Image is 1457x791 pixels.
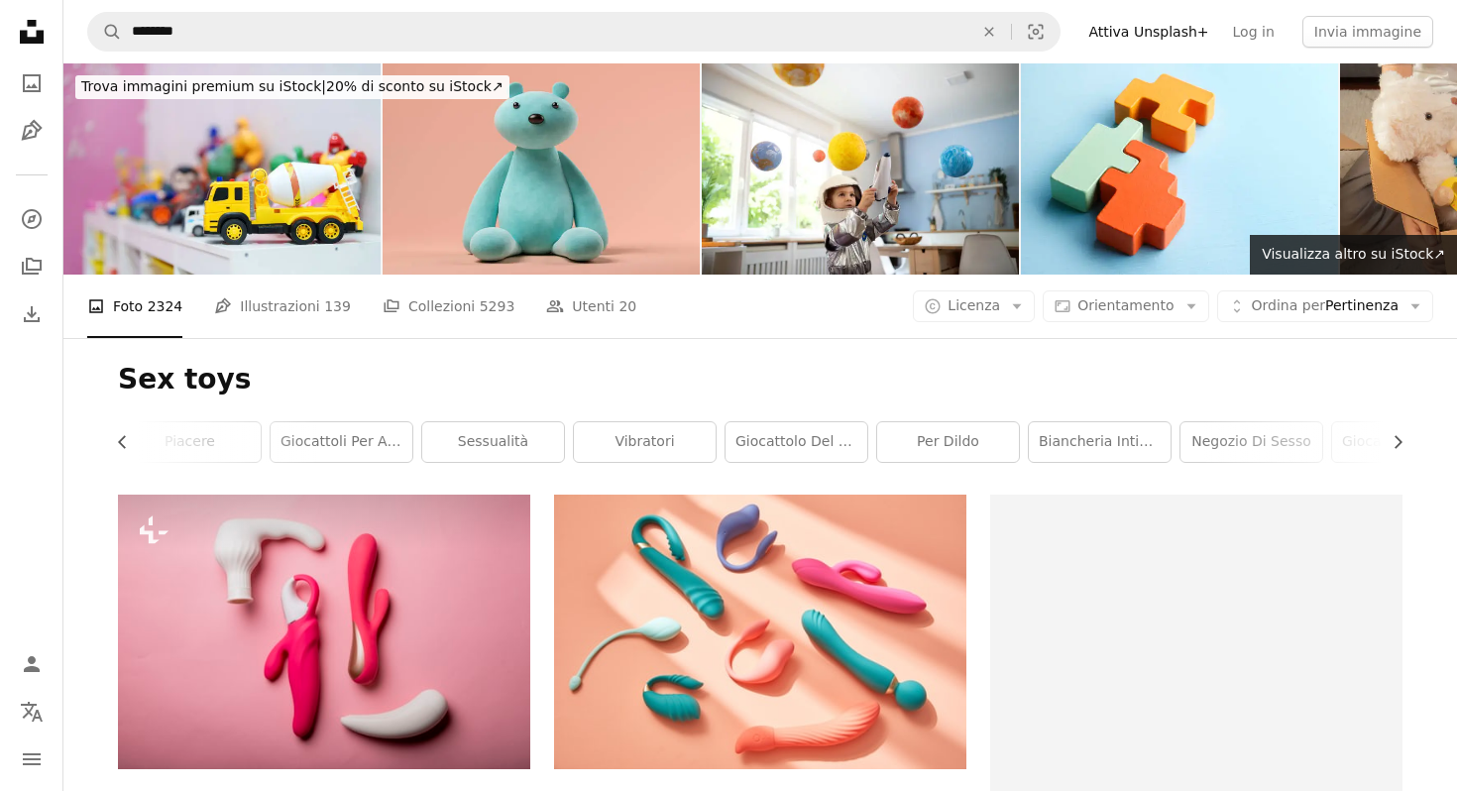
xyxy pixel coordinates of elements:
button: Licenza [913,290,1035,322]
a: Esplora [12,199,52,239]
a: Illustrazioni [12,111,52,151]
span: Licenza [948,297,1000,313]
a: Visualizza altro su iStock↗ [1250,235,1457,275]
a: sessualità [422,422,564,462]
span: 20 [618,295,636,317]
h1: Sex toys [118,362,1402,397]
img: Blocchi di legno collegati [1021,63,1338,275]
span: 5293 [480,295,515,317]
span: Trova immagini premium su iStock | [81,78,326,94]
a: Accedi / Registrati [12,644,52,684]
span: Ordina per [1252,297,1325,313]
button: Invia immagine [1302,16,1433,48]
a: biancheria intima [1029,422,1171,462]
a: Vibratori [574,422,716,462]
button: Lingua [12,692,52,732]
span: Pertinenza [1252,296,1399,316]
button: Menu [12,739,52,779]
a: Utenti 20 [546,275,636,338]
img: un gruppo di spazzolini da denti seduti sopra un tavolo [554,495,966,769]
a: giocattoli per adulti [271,422,412,462]
a: Cronologia download [12,294,52,334]
span: Orientamento [1077,297,1174,313]
button: Ricerca visiva [1012,13,1060,51]
img: Orso giocattolo blu su sfondo rosa illustrazione 3D [383,63,700,275]
a: un oggetto rosa e bianco su una superficie rosa [118,622,530,640]
a: per dildo [877,422,1019,462]
form: Trova visual in tutto il sito [87,12,1061,52]
button: Cerca su Unsplash [88,13,122,51]
img: un oggetto rosa e bianco su una superficie rosa [118,495,530,769]
a: Foto [12,63,52,103]
span: Visualizza altro su iStock ↗ [1262,246,1445,262]
img: Vari giocattoli colorati sono disposti ordinatamente su un armadietto nella stanza dei giochi di ... [63,63,381,275]
img: Boy in a space suit playing at home, imagining space travel. [702,63,1019,275]
button: Orientamento [1043,290,1208,322]
a: giocattolo del sesso [726,422,867,462]
a: Negozio di sesso [1180,422,1322,462]
a: Illustrazioni 139 [214,275,351,338]
button: scorri la lista a sinistra [118,422,141,462]
a: Trova immagini premium su iStock|20% di sconto su iStock↗ [63,63,521,111]
button: Elimina [967,13,1011,51]
span: 139 [324,295,351,317]
a: piacere [119,422,261,462]
div: 20% di sconto su iStock ↗ [75,75,509,99]
a: Collezioni 5293 [383,275,514,338]
a: Collezioni [12,247,52,286]
button: scorri la lista a destra [1380,422,1402,462]
a: Log in [1221,16,1287,48]
a: Attiva Unsplash+ [1076,16,1220,48]
a: un gruppo di spazzolini da denti seduti sopra un tavolo [554,622,966,640]
button: Ordina perPertinenza [1217,290,1433,322]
